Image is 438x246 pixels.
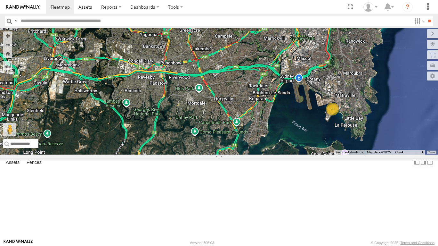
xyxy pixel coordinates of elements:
button: Map scale: 2 km per 63 pixels [393,150,425,155]
label: Fences [23,158,45,167]
i: ? [402,2,413,12]
div: Version: 305.03 [190,241,214,245]
span: 2 km [395,150,402,154]
a: Visit our Website [4,240,33,246]
label: Hide Summary Table [427,158,433,167]
div: © Copyright 2025 - [371,241,434,245]
label: Dock Summary Table to the Right [420,158,426,167]
span: Map data ©2025 [367,150,391,154]
button: Drag Pegman onto the map to open Street View [3,123,16,136]
a: Terms [428,151,435,154]
div: 3 [326,103,339,115]
a: Terms and Conditions [401,241,434,245]
div: Quang MAC [361,2,380,12]
button: Zoom Home [3,49,12,58]
button: Keyboard shortcuts [336,150,363,155]
label: Search Query [13,16,19,26]
img: rand-logo.svg [6,5,40,9]
button: Zoom in [3,31,12,40]
label: Map Settings [427,72,438,81]
label: Measure [3,61,12,70]
label: Search Filter Options [412,16,426,26]
button: Zoom out [3,40,12,49]
label: Assets [3,158,23,167]
label: Dock Summary Table to the Left [414,158,420,167]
